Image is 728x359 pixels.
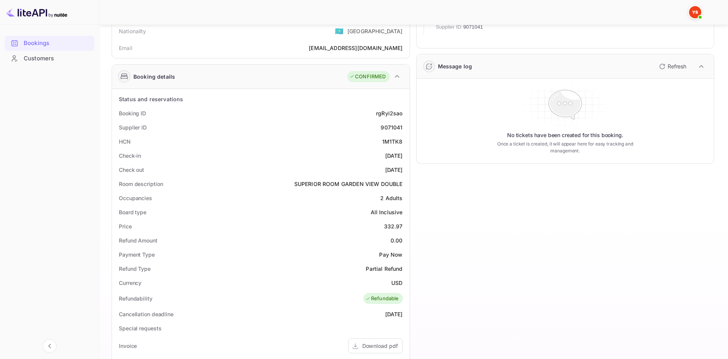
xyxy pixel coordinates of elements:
div: All Inclusive [371,208,403,216]
div: Refund Amount [119,236,157,244]
div: Booking ID [119,109,146,117]
div: Message log [438,62,472,70]
div: Check-in [119,152,141,160]
img: LiteAPI logo [6,6,67,18]
div: Bookings [5,36,94,51]
div: Check out [119,166,144,174]
div: rgRyi2sao [376,109,402,117]
div: 1M1TK8 [382,137,403,146]
div: Price [119,222,132,230]
button: Refresh [655,60,689,73]
div: 0.00 [391,236,403,244]
div: [DATE] [385,152,403,160]
div: Currency [119,279,141,287]
div: [EMAIL_ADDRESS][DOMAIN_NAME] [309,44,402,52]
div: 2 Adults [380,194,402,202]
div: Pay Now [379,251,402,259]
div: Refundable [365,295,399,302]
div: Room description [119,180,163,188]
div: Occupancies [119,194,152,202]
div: HCN [119,137,131,146]
span: United States [335,24,344,38]
div: Download pdf [362,342,398,350]
span: Supplier ID: [436,23,463,31]
p: No tickets have been created for this booking. [507,131,623,139]
div: [DATE] [385,310,403,318]
div: Invoice [119,342,137,350]
div: USD [391,279,402,287]
p: Refresh [668,62,686,70]
button: Collapse navigation [43,339,57,353]
div: Status and reservations [119,95,183,103]
div: Payment Type [119,251,155,259]
div: Cancellation deadline [119,310,173,318]
div: SUPERIOR ROOM GARDEN VIEW DOUBLE [294,180,403,188]
a: Bookings [5,36,94,50]
div: Email [119,44,132,52]
div: Booking details [133,73,175,81]
div: Supplier ID [119,123,147,131]
div: CONFIRMED [349,73,386,81]
a: Customers [5,51,94,65]
div: Special requests [119,324,161,332]
div: Bookings [24,39,91,48]
div: Nationality [119,27,146,35]
div: 332.97 [384,222,403,230]
div: Refundability [119,294,152,302]
div: Refund Type [119,265,151,273]
div: Customers [24,54,91,63]
div: 9071041 [381,123,402,131]
div: [DATE] [385,166,403,174]
div: Partial Refund [366,265,402,273]
p: Once a ticket is created, it will appear here for easy tracking and management. [485,141,645,154]
span: 9071041 [463,23,483,31]
div: Customers [5,51,94,66]
div: [GEOGRAPHIC_DATA] [347,27,403,35]
div: Board type [119,208,146,216]
img: Yandex Support [689,6,701,18]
